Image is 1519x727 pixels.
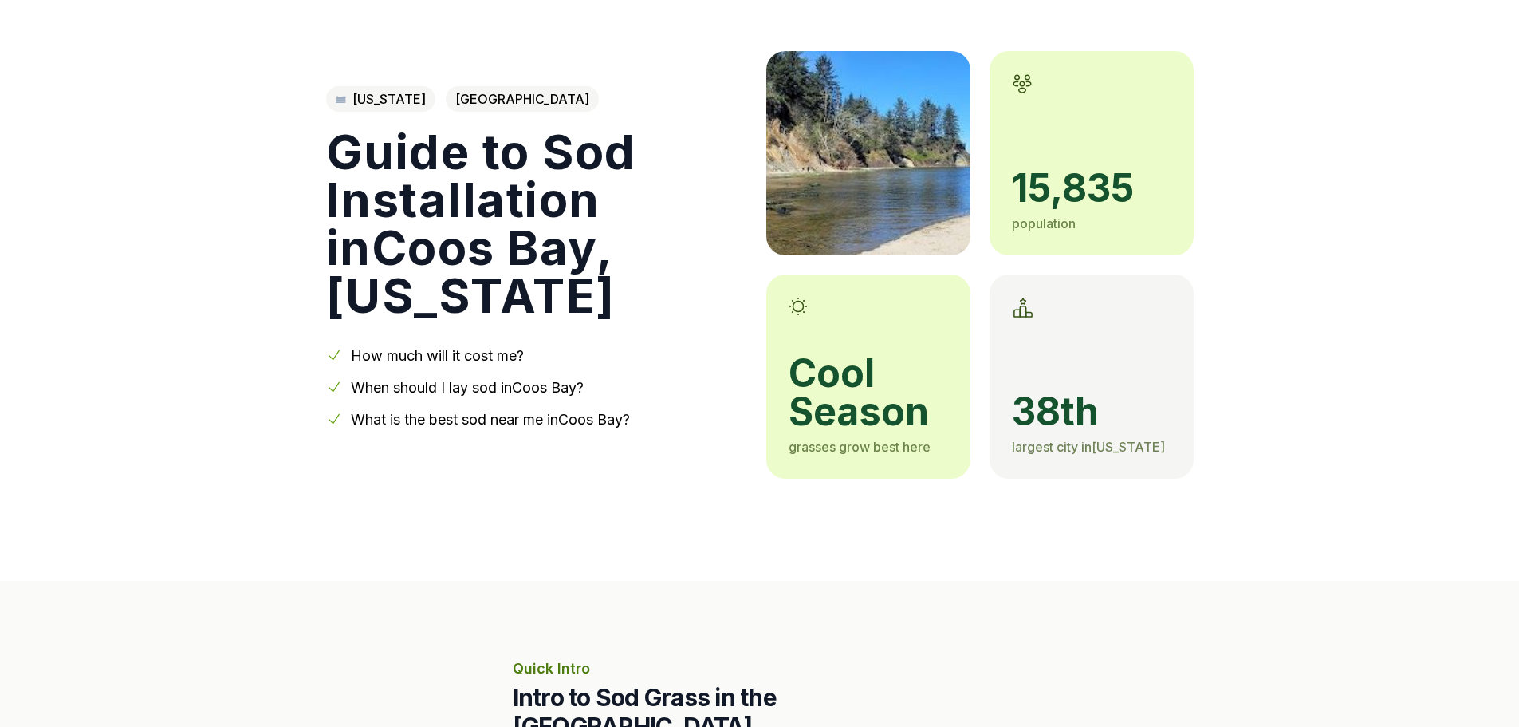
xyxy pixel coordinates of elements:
img: A picture of Coos Bay [766,51,970,255]
span: [GEOGRAPHIC_DATA] [446,86,599,112]
h1: Guide to Sod Installation in Coos Bay , [US_STATE] [326,128,741,319]
span: largest city in [US_STATE] [1012,439,1165,455]
img: Oregon state outline [336,96,346,104]
a: [US_STATE] [326,86,435,112]
span: 15,835 [1012,169,1171,207]
p: Quick Intro [513,658,1007,680]
a: How much will it cost me? [351,347,524,364]
span: population [1012,215,1076,231]
span: grasses grow best here [789,439,931,455]
span: 38th [1012,393,1171,431]
a: When should I lay sod inCoos Bay? [351,379,584,396]
span: cool season [789,354,948,431]
a: What is the best sod near me inCoos Bay? [351,411,630,428]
